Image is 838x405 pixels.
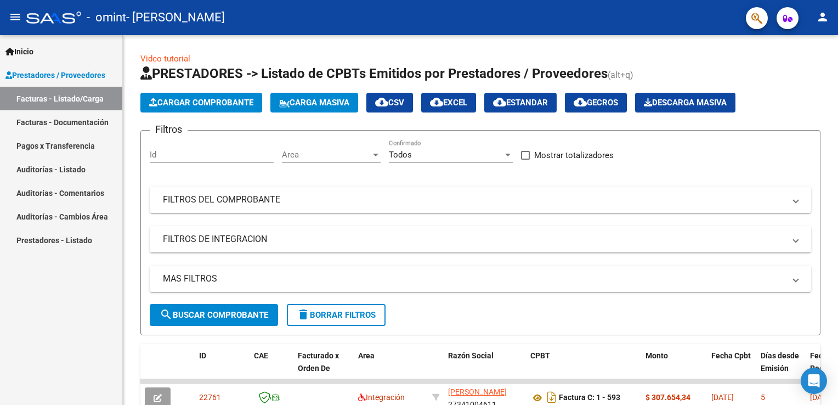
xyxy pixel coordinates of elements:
span: Inicio [5,46,33,58]
span: - [PERSON_NAME] [126,5,225,30]
datatable-header-cell: Facturado x Orden De [293,344,354,392]
h3: Filtros [150,122,188,137]
span: CSV [375,98,404,108]
mat-icon: cloud_download [574,95,587,109]
mat-expansion-panel-header: FILTROS DEL COMPROBANTE [150,187,811,213]
span: Borrar Filtros [297,310,376,320]
datatable-header-cell: ID [195,344,250,392]
mat-expansion-panel-header: MAS FILTROS [150,266,811,292]
span: 22761 [199,393,221,402]
span: Días desde Emisión [761,351,799,373]
button: Gecros [565,93,627,113]
span: EXCEL [430,98,467,108]
button: Descarga Masiva [635,93,735,113]
datatable-header-cell: CPBT [526,344,641,392]
span: Prestadores / Proveedores [5,69,105,81]
span: Gecros [574,98,618,108]
app-download-masive: Descarga masiva de comprobantes (adjuntos) [635,93,735,113]
button: Borrar Filtros [287,304,386,326]
mat-panel-title: FILTROS DE INTEGRACION [163,233,785,245]
span: CAE [254,351,268,360]
button: Cargar Comprobante [140,93,262,113]
button: CSV [366,93,413,113]
datatable-header-cell: Monto [641,344,707,392]
span: Integración [358,393,405,402]
span: Todos [389,150,412,160]
span: CPBT [530,351,550,360]
datatable-header-cell: Fecha Cpbt [707,344,756,392]
span: PRESTADORES -> Listado de CPBTs Emitidos por Prestadores / Proveedores [140,66,608,81]
mat-panel-title: FILTROS DEL COMPROBANTE [163,194,785,206]
span: (alt+q) [608,70,633,80]
mat-icon: search [160,308,173,321]
span: Facturado x Orden De [298,351,339,373]
span: Fecha Cpbt [711,351,751,360]
mat-icon: menu [9,10,22,24]
datatable-header-cell: Razón Social [444,344,526,392]
span: Carga Masiva [279,98,349,108]
a: Video tutorial [140,54,190,64]
datatable-header-cell: CAE [250,344,293,392]
span: ID [199,351,206,360]
button: EXCEL [421,93,476,113]
button: Carga Masiva [270,93,358,113]
mat-panel-title: MAS FILTROS [163,273,785,285]
strong: $ 307.654,34 [646,393,690,402]
button: Buscar Comprobante [150,304,278,326]
span: Cargar Comprobante [149,98,253,108]
mat-expansion-panel-header: FILTROS DE INTEGRACION [150,226,811,252]
span: Estandar [493,98,548,108]
span: Area [358,351,375,360]
mat-icon: cloud_download [493,95,506,109]
span: [PERSON_NAME] [448,387,507,396]
span: Descarga Masiva [644,98,727,108]
datatable-header-cell: Días desde Emisión [756,344,806,392]
span: Razón Social [448,351,494,360]
button: Estandar [484,93,557,113]
strong: Factura C: 1 - 593 [559,393,620,402]
span: 5 [761,393,765,402]
span: [DATE] [711,393,734,402]
span: - omint [87,5,126,30]
mat-icon: cloud_download [375,95,388,109]
span: Monto [646,351,668,360]
span: Buscar Comprobante [160,310,268,320]
mat-icon: cloud_download [430,95,443,109]
span: Area [282,150,371,160]
datatable-header-cell: Area [354,344,428,392]
span: Mostrar totalizadores [534,149,614,162]
span: [DATE] [810,393,833,402]
mat-icon: person [816,10,829,24]
div: Open Intercom Messenger [801,368,827,394]
mat-icon: delete [297,308,310,321]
